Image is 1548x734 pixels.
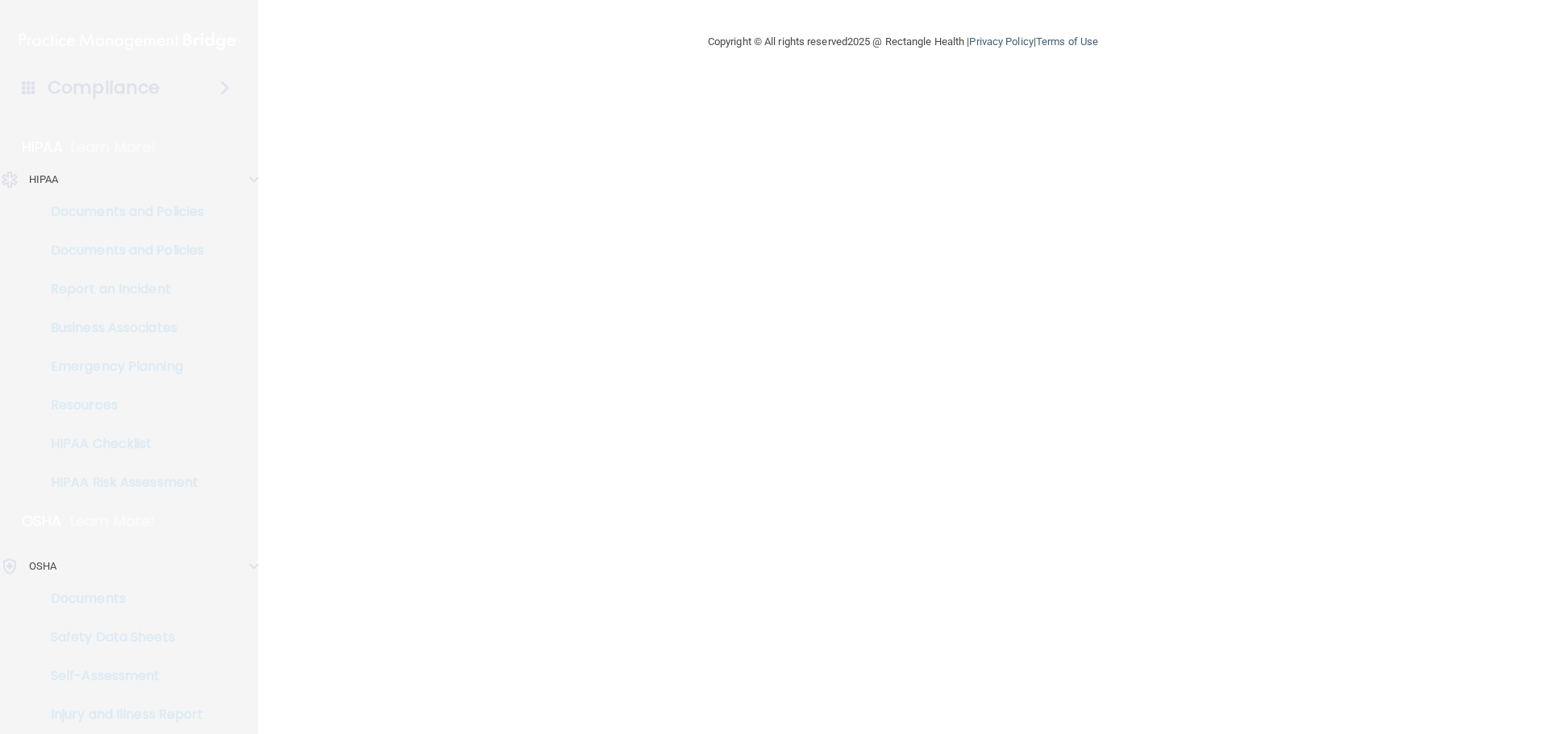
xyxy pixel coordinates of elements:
p: Emergency Planning [10,359,231,375]
p: HIPAA Risk Assessment [10,475,231,491]
p: Self-Assessment [10,668,231,684]
p: HIPAA [22,138,63,157]
p: OSHA [22,512,62,531]
a: Privacy Policy [969,35,1033,48]
p: Report an Incident [10,281,231,297]
p: Safety Data Sheets [10,629,231,645]
p: Documents [10,591,231,607]
p: Injury and Illness Report [10,707,231,723]
h4: Compliance [48,77,160,99]
a: Terms of Use [1036,35,1098,48]
p: OSHA [29,557,56,576]
p: Learn More! [70,512,156,531]
div: Copyright © All rights reserved 2025 @ Rectangle Health | | [609,16,1197,68]
img: PMB logo [19,25,239,57]
p: Business Associates [10,320,231,336]
p: Learn More! [71,138,156,157]
p: Resources [10,397,231,413]
p: Documents and Policies [10,243,231,259]
p: Documents and Policies [10,204,231,220]
p: HIPAA Checklist [10,436,231,452]
p: HIPAA [29,170,59,189]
